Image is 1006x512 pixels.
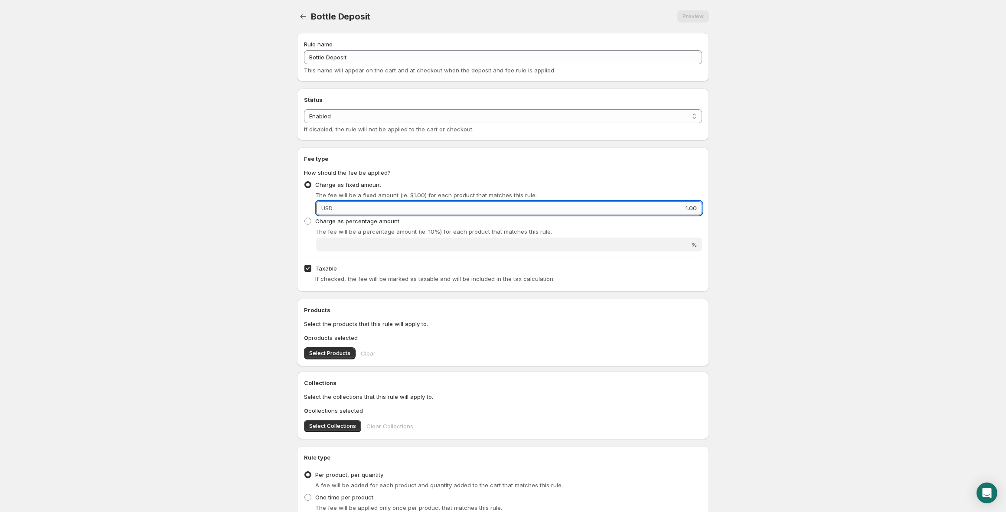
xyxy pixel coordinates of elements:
h2: Rule type [304,453,702,462]
span: A fee will be added for each product and quantity added to the cart that matches this rule. [315,482,563,489]
p: collections selected [304,406,702,415]
p: Select the collections that this rule will apply to. [304,392,702,401]
span: Rule name [304,41,333,48]
span: Charge as percentage amount [315,218,399,225]
span: USD [321,205,333,212]
b: 0 [304,407,308,414]
span: Taxable [315,265,337,272]
span: If checked, the fee will be marked as taxable and will be included in the tax calculation. [315,275,555,282]
h2: Status [304,95,702,104]
span: Bottle Deposit [311,11,370,22]
span: How should the fee be applied? [304,169,391,176]
span: Charge as fixed amount [315,181,381,188]
p: products selected [304,333,702,342]
div: Open Intercom Messenger [977,483,997,503]
span: Select Products [309,350,350,357]
button: Select Collections [304,420,361,432]
p: The fee will be a percentage amount (ie. 10%) for each product that matches this rule. [315,227,702,236]
span: Per product, per quantity [315,471,383,478]
b: 0 [304,334,308,341]
h2: Fee type [304,154,702,163]
h2: Products [304,306,702,314]
span: % [691,241,697,248]
span: This name will appear on the cart and at checkout when the deposit and fee rule is applied [304,67,554,74]
span: If disabled, the rule will not be applied to the cart or checkout. [304,126,474,133]
button: Settings [297,10,309,23]
button: Select Products [304,347,356,359]
h2: Collections [304,378,702,387]
span: Select Collections [309,423,356,430]
p: Select the products that this rule will apply to. [304,320,702,328]
span: The fee will be applied only once per product that matches this rule. [315,504,502,511]
span: The fee will be a fixed amount (ie. $1.00) for each product that matches this rule. [315,192,537,199]
span: One time per product [315,494,373,501]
